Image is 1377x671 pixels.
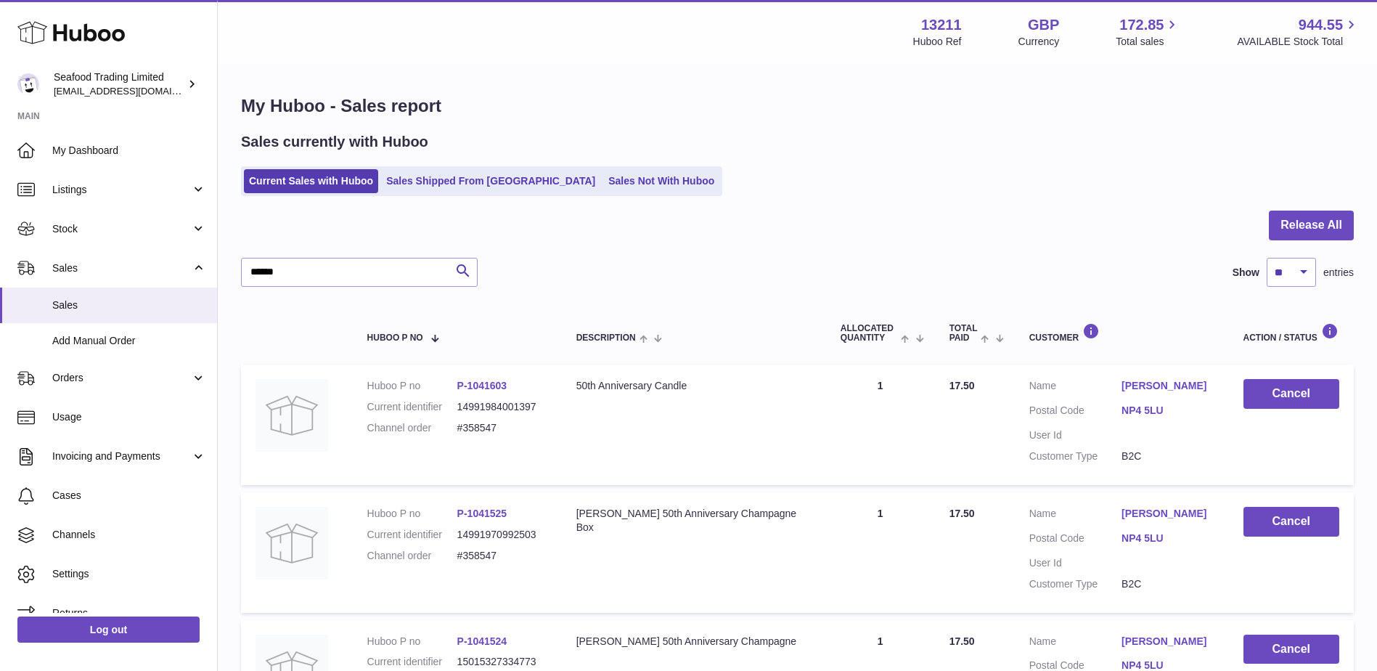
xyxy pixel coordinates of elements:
[52,144,206,158] span: My Dashboard
[52,410,206,424] span: Usage
[1029,323,1214,343] div: Customer
[1121,379,1214,393] a: [PERSON_NAME]
[1121,450,1214,463] dd: B2C
[1119,15,1164,35] span: 172.85
[1237,35,1360,49] span: AVAILABLE Stock Total
[52,298,206,312] span: Sales
[52,489,206,503] span: Cases
[54,70,184,98] div: Seafood Trading Limited
[576,635,812,648] div: [PERSON_NAME] 50th Anniversary Champagne
[52,222,191,236] span: Stock
[367,528,457,542] dt: Current identifier
[1121,404,1214,418] a: NP4 5LU
[457,635,507,647] a: P-1041524
[1269,211,1354,240] button: Release All
[52,261,191,275] span: Sales
[256,379,328,452] img: no-photo.jpg
[1121,635,1214,648] a: [PERSON_NAME]
[1116,35,1180,49] span: Total sales
[1243,323,1340,343] div: Action / Status
[54,85,213,97] span: [EMAIL_ADDRESS][DOMAIN_NAME]
[603,169,719,193] a: Sales Not With Huboo
[367,655,457,669] dt: Current identifier
[52,183,191,197] span: Listings
[1121,532,1214,545] a: NP4 5LU
[52,528,206,542] span: Channels
[52,450,191,463] span: Invoicing and Payments
[457,400,547,414] dd: 14991984001397
[576,333,636,343] span: Description
[826,492,935,613] td: 1
[367,333,423,343] span: Huboo P no
[457,655,547,669] dd: 15015327334773
[921,15,962,35] strong: 13211
[457,380,507,391] a: P-1041603
[381,169,600,193] a: Sales Shipped From [GEOGRAPHIC_DATA]
[367,400,457,414] dt: Current identifier
[52,606,206,620] span: Returns
[244,169,378,193] a: Current Sales with Huboo
[256,507,328,579] img: no-photo.jpg
[576,379,812,393] div: 50th Anniversary Candle
[1028,15,1059,35] strong: GBP
[457,549,547,563] dd: #358547
[1323,266,1354,280] span: entries
[1029,379,1121,396] dt: Name
[1116,15,1180,49] a: 172.85 Total sales
[1243,635,1340,664] button: Cancel
[1029,556,1121,570] dt: User Id
[367,421,457,435] dt: Channel order
[1299,15,1343,35] span: 944.55
[1029,577,1121,591] dt: Customer Type
[1243,379,1340,409] button: Cancel
[1029,635,1121,652] dt: Name
[1243,507,1340,537] button: Cancel
[1121,577,1214,591] dd: B2C
[949,324,978,343] span: Total paid
[1233,266,1259,280] label: Show
[367,507,457,521] dt: Huboo P no
[1237,15,1360,49] a: 944.55 AVAILABLE Stock Total
[52,371,191,385] span: Orders
[949,508,975,519] span: 17.50
[1029,532,1121,549] dt: Postal Code
[241,94,1354,118] h1: My Huboo - Sales report
[1029,507,1121,524] dt: Name
[913,35,962,49] div: Huboo Ref
[241,132,428,152] h2: Sales currently with Huboo
[949,635,975,647] span: 17.50
[949,380,975,391] span: 17.50
[826,365,935,485] td: 1
[457,508,507,519] a: P-1041525
[1029,450,1121,463] dt: Customer Type
[367,379,457,393] dt: Huboo P no
[576,507,812,534] div: [PERSON_NAME] 50th Anniversary Champagne Box
[1029,404,1121,421] dt: Postal Code
[1029,428,1121,442] dt: User Id
[52,567,206,581] span: Settings
[367,635,457,648] dt: Huboo P no
[457,528,547,542] dd: 14991970992503
[457,421,547,435] dd: #358547
[841,324,897,343] span: ALLOCATED Quantity
[1121,507,1214,521] a: [PERSON_NAME]
[17,73,39,95] img: online@rickstein.com
[17,617,200,643] a: Log out
[52,334,206,348] span: Add Manual Order
[1018,35,1060,49] div: Currency
[367,549,457,563] dt: Channel order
